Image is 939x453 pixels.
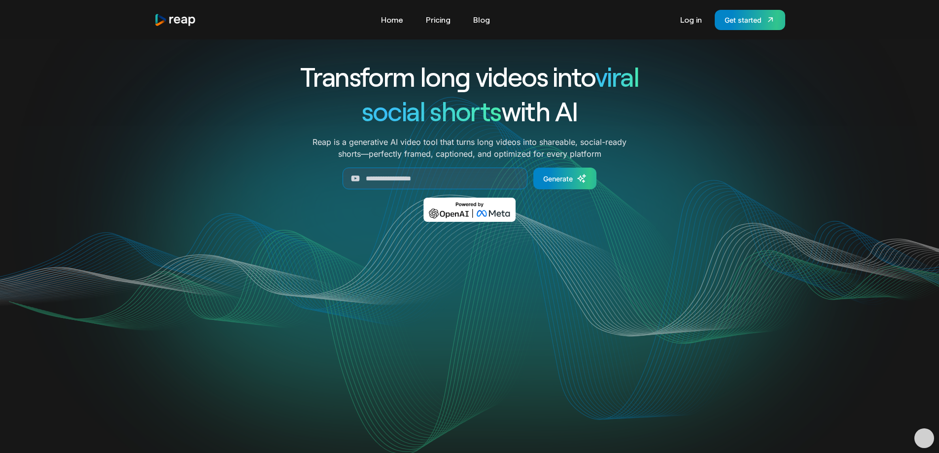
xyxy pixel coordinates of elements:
p: Reap is a generative AI video tool that turns long videos into shareable, social-ready shorts—per... [313,136,626,160]
div: Get started [725,15,762,25]
video: Your browser does not support the video tag. [271,236,668,435]
img: Powered by OpenAI & Meta [423,198,516,222]
form: Generate Form [265,168,675,189]
h1: Transform long videos into [265,59,675,94]
span: social shorts [362,95,501,127]
a: Log in [675,12,707,28]
a: Get started [715,10,785,30]
a: Pricing [421,12,455,28]
a: Home [376,12,408,28]
div: Generate [543,174,573,184]
span: viral [595,60,639,92]
a: home [154,13,197,27]
img: reap logo [154,13,197,27]
a: Blog [468,12,495,28]
h1: with AI [265,94,675,128]
a: Generate [533,168,596,189]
